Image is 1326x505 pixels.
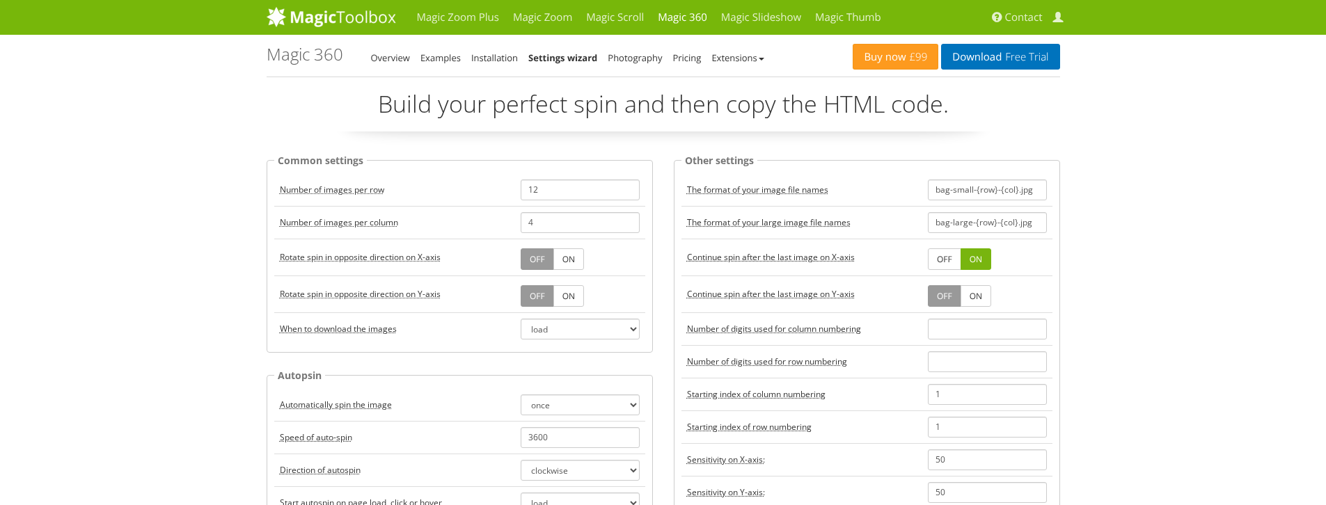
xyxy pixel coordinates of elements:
span: £99 [906,51,928,63]
a: Pricing [672,51,701,64]
acronym: reverse-column [280,251,441,263]
a: Buy now£99 [853,44,938,70]
img: MagicToolbox.com - Image tools for your website [267,6,396,27]
acronym: reverse-row [280,288,441,300]
acronym: speed [687,454,765,465]
a: Photography [608,51,662,64]
legend: Common settings [274,152,367,168]
a: DownloadFree Trial [941,44,1059,70]
a: OFF [521,285,554,307]
legend: Other settings [681,152,757,168]
acronym: row-increment [687,421,812,433]
h1: Magic 360 [267,45,343,63]
a: Examples [420,51,461,64]
acronym: initialize-on [280,323,397,335]
acronym: column-increment [687,323,861,335]
acronym: filename [687,184,828,195]
acronym: autospin-direction [280,464,361,476]
acronym: rows [280,216,398,228]
acronym: column-increment [687,388,826,400]
a: ON [553,248,584,270]
span: Contact [1005,10,1043,24]
acronym: loop-column [687,251,855,263]
acronym: large-filename [687,216,851,228]
a: Installation [471,51,518,64]
a: ON [961,248,991,270]
acronym: autospin [280,399,392,410]
span: Free Trial [1002,51,1048,63]
a: OFF [928,285,961,307]
a: OFF [521,248,554,270]
acronym: loop-row [687,288,855,300]
acronym: columns [280,184,384,195]
acronym: row-increment [687,355,847,367]
a: Overview [371,51,410,64]
a: ON [553,285,584,307]
a: OFF [928,248,961,270]
a: ON [961,285,991,307]
p: Build your perfect spin and then copy the HTML code. [267,88,1060,131]
acronym: autospin-speed [280,431,352,443]
legend: Autopsin [274,367,325,383]
acronym: speed [687,486,765,498]
a: Extensions [711,51,764,64]
a: Settings wizard [528,51,597,64]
